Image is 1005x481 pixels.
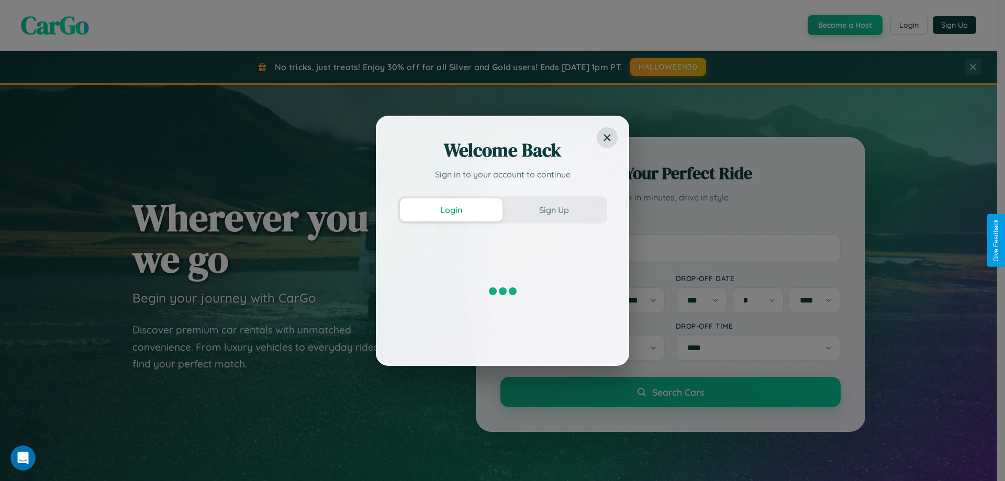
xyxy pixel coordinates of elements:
div: Give Feedback [992,219,1000,262]
button: Sign Up [502,198,605,221]
h2: Welcome Back [398,138,607,163]
p: Sign in to your account to continue [398,168,607,181]
iframe: Intercom live chat [10,445,36,471]
button: Login [400,198,502,221]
